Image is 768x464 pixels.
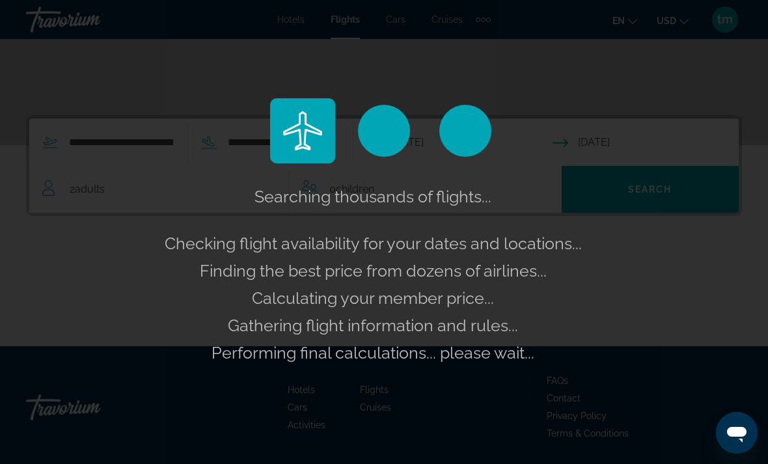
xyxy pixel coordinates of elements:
[200,261,547,280] span: Finding the best price from dozens of airlines...
[716,412,758,454] iframe: Button to launch messaging window
[165,234,582,253] span: Checking flight availability for your dates and locations...
[252,288,494,308] span: Calculating your member price...
[228,316,518,335] span: Gathering flight information and rules...
[254,187,491,206] span: Searching thousands of flights...
[212,343,534,362] span: Performing final calculations... please wait...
